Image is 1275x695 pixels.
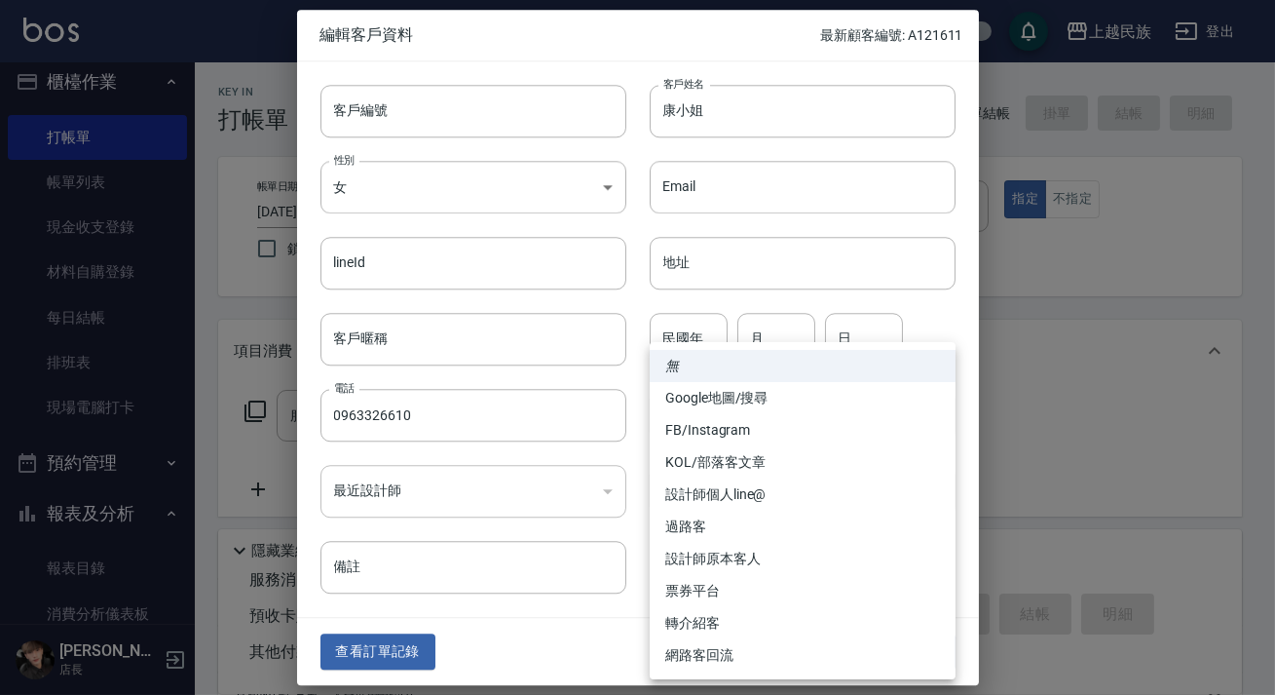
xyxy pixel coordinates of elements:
[650,511,956,543] li: 過路客
[650,607,956,639] li: 轉介紹客
[665,356,679,376] em: 無
[650,382,956,414] li: Google地圖/搜尋
[650,479,956,511] li: 設計師個人line@
[650,543,956,575] li: 設計師原本客人
[650,446,956,479] li: KOL/部落客文章
[650,414,956,446] li: FB/Instagram
[650,575,956,607] li: 票券平台
[650,639,956,672] li: 網路客回流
